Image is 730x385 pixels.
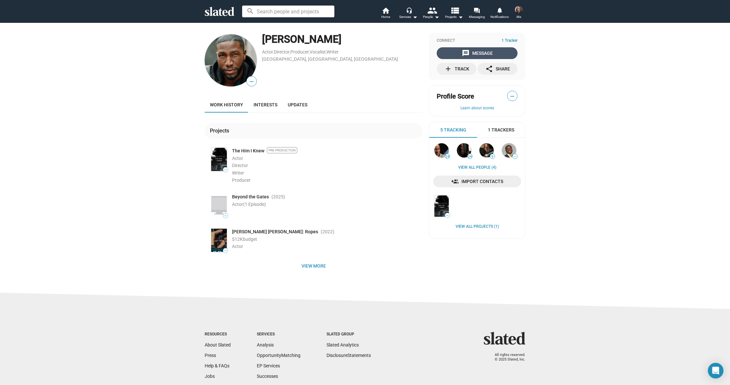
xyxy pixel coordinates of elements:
[437,63,476,75] button: Track
[406,7,412,13] mat-icon: headset_mic
[210,260,417,272] span: View more
[513,155,517,158] span: —
[420,7,443,21] button: People
[254,102,277,107] span: Interests
[474,7,480,13] mat-icon: forum
[262,56,398,62] a: [GEOGRAPHIC_DATA], [GEOGRAPHIC_DATA], [GEOGRAPHIC_DATA]
[397,7,420,21] button: Services
[445,13,463,21] span: Projects
[411,13,419,21] mat-icon: arrow_drop_down
[232,244,243,249] span: Actor
[327,342,359,347] a: Slated Analytics
[321,229,334,235] span: (2022 )
[205,342,231,347] a: About Slated
[456,224,499,229] a: View all Projects (1)
[515,6,523,14] img: Cody Cowell
[326,51,327,54] span: ,
[434,195,449,217] img: The Him I Knew
[205,353,216,358] a: Press
[382,7,389,14] mat-icon: home
[257,363,280,368] a: EP Services
[232,170,244,176] span: Writer
[232,202,266,207] span: Actor
[309,51,310,54] span: ,
[496,7,503,13] mat-icon: notifications
[488,7,511,21] a: Notifications
[327,353,371,358] a: DisclosureStatements
[507,92,517,100] span: —
[205,97,248,113] a: Work history
[262,49,273,54] a: Actor
[462,47,493,59] div: Message
[465,7,488,21] a: Messaging
[488,353,525,362] p: All rights reserved. © 2025 Slated, Inc.
[437,38,518,43] div: Connect
[223,214,228,218] span: —
[374,7,397,21] a: Home
[283,97,313,113] a: Updates
[232,163,248,168] span: Director
[232,194,269,200] span: Beyond the Gates
[434,143,449,158] img: Keith Shaw
[205,34,257,86] img: Rich Lowe
[502,38,518,43] span: 1 Tracker
[433,176,521,187] a: Import Contacts
[708,363,723,378] div: Open Intercom Messenger
[479,143,494,158] img: Mike Hall
[450,6,460,15] mat-icon: view_list
[440,127,466,133] span: 5 Tracking
[223,168,228,172] span: —
[423,13,439,21] div: People
[488,127,514,133] span: 1 Trackers
[457,143,471,158] img: Myron Parran
[399,13,417,21] div: Services
[257,353,300,358] a: OpportunityMatching
[327,332,371,337] div: Slated Group
[232,177,251,183] span: Producer
[437,47,518,59] button: Message
[243,237,257,242] span: budget
[462,49,470,57] mat-icon: message
[433,13,441,21] mat-icon: arrow_drop_down
[257,332,300,337] div: Services
[232,229,318,235] span: [PERSON_NAME] [PERSON_NAME]: Ropes
[211,148,227,171] img: Poster: The Him I Knew
[211,194,227,217] img: Poster: Beyond the Gates
[274,49,290,54] a: Director
[232,156,243,161] span: Actor
[517,13,521,21] span: Me
[210,102,243,107] span: Work history
[437,106,518,111] button: Learn about scores
[267,147,297,153] span: Pre-Production
[427,6,437,15] mat-icon: people
[310,49,326,54] a: Vocalist
[485,65,493,73] mat-icon: share
[445,214,450,217] span: —
[490,13,509,21] span: Notifications
[205,260,422,272] button: View more
[232,148,264,154] a: The Him I Knew
[273,51,274,54] span: ,
[205,332,231,337] div: Resources
[211,229,227,252] img: Poster: Timothy Isaiah: Ropes
[247,77,256,86] span: —
[502,143,516,158] img: Nick Devereaux
[242,6,334,17] input: Search people and projects
[257,342,274,347] a: Analysis
[485,63,510,75] div: Share
[205,363,229,368] a: Help & FAQs
[457,13,464,21] mat-icon: arrow_drop_down
[381,13,390,21] span: Home
[327,49,339,54] a: Writer
[445,155,450,159] span: 24
[433,194,450,218] a: The Him I Knew
[232,237,243,242] span: $12K
[444,63,469,75] div: Track
[490,155,495,159] span: 9
[438,176,516,187] span: Import Contacts
[478,63,518,75] button: Share
[205,374,215,379] a: Jobs
[468,155,472,159] span: 24
[443,7,465,21] button: Projects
